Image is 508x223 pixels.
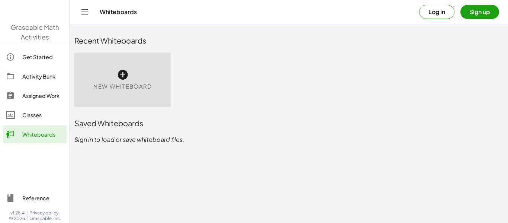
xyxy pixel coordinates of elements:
span: Graspable, Inc. [29,216,61,222]
span: Graspable Math Activities [11,23,59,41]
div: Classes [22,111,64,120]
a: Get Started [3,48,67,66]
a: Classes [3,106,67,124]
a: Privacy policy [29,210,61,216]
div: Whiteboards [22,130,64,139]
button: Sign up [460,5,499,19]
div: Get Started [22,52,64,61]
div: Activity Bank [22,72,64,81]
a: Activity Bank [3,67,67,85]
span: v1.28.4 [10,210,25,216]
div: Reference [22,194,64,203]
div: Recent Whiteboards [74,35,504,46]
span: © 2025 [9,216,25,222]
button: Toggle navigation [79,6,91,18]
button: Log in [419,5,454,19]
a: Assigned Work [3,87,67,105]
div: Saved Whiteboards [74,118,504,128]
a: Reference [3,189,67,207]
span: New Whiteboard [93,82,152,91]
div: Assigned Work [22,91,64,100]
span: | [26,210,28,216]
p: Sign in to load or save whiteboard files. [74,135,504,144]
span: | [26,216,28,222]
a: Whiteboards [3,125,67,143]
